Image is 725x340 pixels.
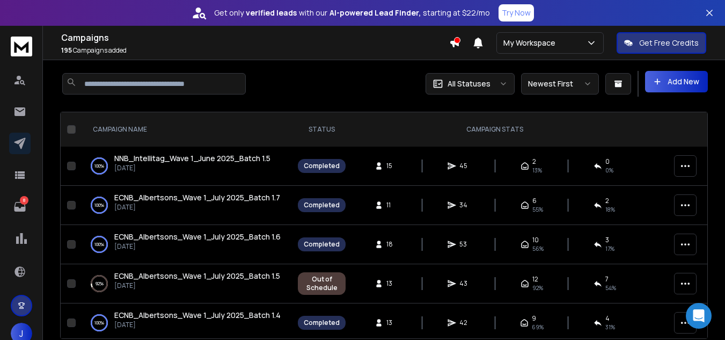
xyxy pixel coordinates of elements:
span: 3 [605,236,609,244]
a: ECNB_Albertsons_Wave 1_July 2025_Batch 1.7 [114,192,280,203]
button: Try Now [499,4,534,21]
p: 92 % [96,278,104,289]
span: 18 % [605,205,615,214]
p: 8 [20,196,28,205]
span: 18 [386,240,397,249]
span: 13 [386,319,397,327]
span: 42 [459,319,470,327]
td: 100%ECNB_Albertsons_Wave 1_July 2025_Batch 1.6[DATE] [80,225,291,264]
p: [DATE] [114,203,280,212]
th: CAMPAIGN STATS [352,112,638,147]
span: 2 [605,197,609,205]
span: ECNB_Albertsons_Wave 1_July 2025_Batch 1.7 [114,192,280,202]
p: My Workspace [503,38,560,48]
p: All Statuses [448,78,490,89]
span: 34 [459,201,470,209]
span: 195 [61,46,72,55]
a: ECNB_Albertsons_Wave 1_July 2025_Batch 1.4 [114,310,281,321]
span: 53 [459,240,470,249]
p: Campaigns added [61,46,449,55]
div: Completed [304,201,340,209]
span: 92 % [532,284,543,292]
span: 9 [532,314,536,323]
span: 31 % [605,323,615,331]
p: [DATE] [114,321,281,329]
button: Add New [645,71,708,92]
p: 100 % [94,161,104,171]
a: ECNB_Albertsons_Wave 1_July 2025_Batch 1.6 [114,232,281,242]
strong: verified leads [246,8,297,18]
div: Out of Schedule [304,275,340,292]
span: 13 [386,279,397,288]
p: Try Now [502,8,531,18]
span: 0 [605,157,610,166]
p: Get Free Credits [639,38,699,48]
p: 100 % [94,239,104,250]
p: 100 % [94,317,104,328]
span: 55 % [532,205,543,214]
p: [DATE] [114,281,280,290]
th: CAMPAIGN NAME [80,112,291,147]
span: 4 [605,314,610,323]
span: 43 [459,279,470,288]
span: 7 [605,275,609,284]
a: NNB_Intellitag_Wave 1_June 2025_Batch 1.5 [114,153,270,164]
div: Open Intercom Messenger [686,303,712,329]
span: 12 [532,275,538,284]
span: NNB_Intellitag_Wave 1_June 2025_Batch 1.5 [114,153,270,163]
td: 100%NNB_Intellitag_Wave 1_June 2025_Batch 1.5[DATE] [80,147,291,186]
h1: Campaigns [61,31,449,44]
td: 100%ECNB_Albertsons_Wave 1_July 2025_Batch 1.7[DATE] [80,186,291,225]
td: 92%ECNB_Albertsons_Wave 1_July 2025_Batch 1.5[DATE] [80,264,291,303]
img: logo [11,37,32,56]
span: 56 % [532,244,544,253]
a: 8 [9,196,31,218]
div: Completed [304,240,340,249]
span: 10 [532,236,539,244]
a: ECNB_Albertsons_Wave 1_July 2025_Batch 1.5 [114,271,280,281]
span: 0 % [605,166,613,175]
span: 13 % [532,166,542,175]
span: 45 [459,162,470,170]
p: 100 % [94,200,104,211]
p: Get only with our starting at $22/mo [214,8,490,18]
p: [DATE] [114,164,270,172]
th: STATUS [291,112,352,147]
span: 54 % [605,284,616,292]
span: ECNB_Albertsons_Wave 1_July 2025_Batch 1.6 [114,232,281,242]
span: 69 % [532,323,544,331]
button: Newest First [521,73,599,95]
button: Get Free Credits [617,32,706,54]
span: 6 [532,197,537,205]
span: 11 [386,201,397,209]
span: 17 % [605,244,614,253]
span: 15 [386,162,397,170]
strong: AI-powered Lead Finder, [329,8,421,18]
div: Completed [304,319,340,327]
p: [DATE] [114,242,281,251]
span: 2 [532,157,536,166]
div: Completed [304,162,340,170]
